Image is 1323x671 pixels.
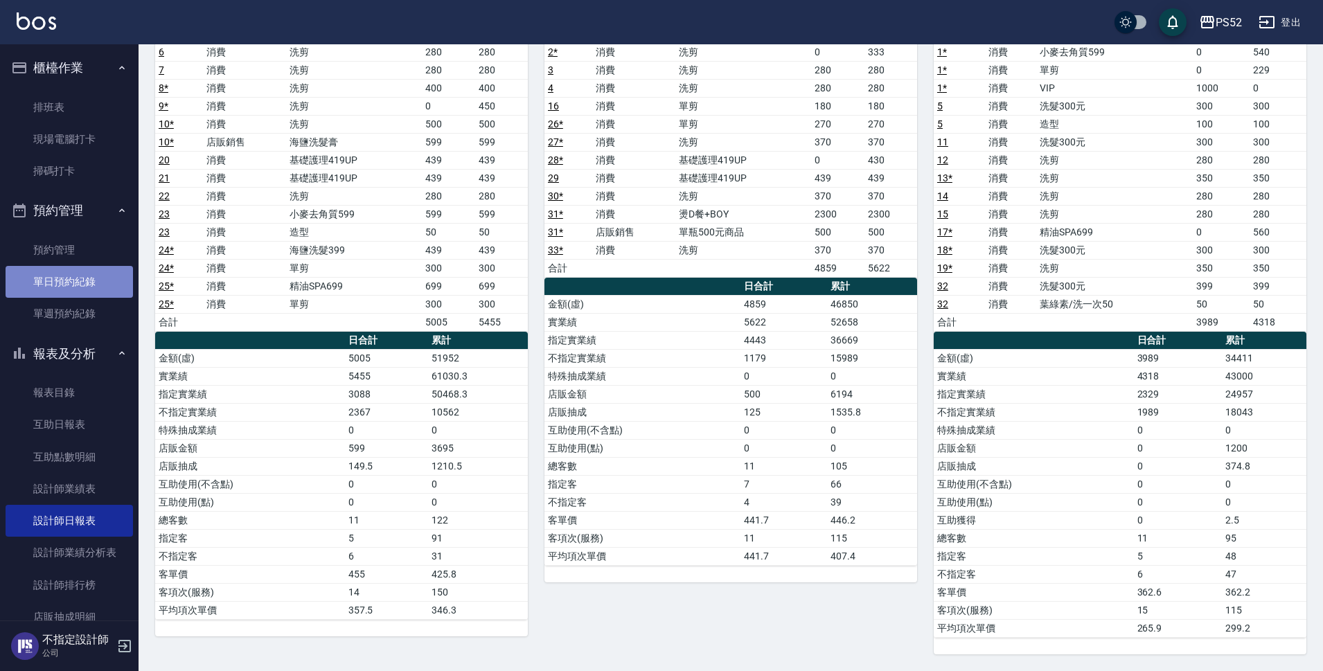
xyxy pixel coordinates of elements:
td: 229 [1250,61,1306,79]
a: 29 [548,172,559,184]
td: 消費 [592,187,675,205]
td: 280 [1193,151,1250,169]
td: 店販抽成 [544,403,740,421]
td: 2329 [1134,385,1222,403]
td: 18043 [1222,403,1306,421]
td: 500 [740,385,827,403]
td: 指定實業績 [544,331,740,349]
td: 180 [864,97,917,115]
a: 設計師日報表 [6,505,133,537]
h5: 不指定設計師 [42,633,113,647]
td: 2367 [345,403,429,421]
a: 店販抽成明細 [6,601,133,633]
td: 3088 [345,385,429,403]
td: 基礎護理419UP [286,169,422,187]
button: 報表及分析 [6,336,133,372]
td: 4859 [811,259,864,277]
td: 300 [1250,241,1306,259]
td: 2300 [864,205,917,223]
td: 560 [1250,223,1306,241]
a: 5 [937,100,943,111]
a: 6 [159,46,164,57]
a: 21 [159,172,170,184]
td: 3695 [428,439,528,457]
table: a dense table [544,278,917,566]
td: 消費 [592,133,675,151]
td: 300 [1250,133,1306,151]
td: 消費 [985,115,1036,133]
td: VIP [1036,79,1193,97]
a: 設計師排行榜 [6,569,133,601]
a: 23 [159,226,170,238]
td: 消費 [203,223,286,241]
td: 基礎護理419UP [675,151,811,169]
td: 單瓶500元商品 [675,223,811,241]
td: 洗剪 [675,79,811,97]
td: 店販抽成 [155,457,345,475]
td: 洗剪 [1036,169,1193,187]
td: 399 [1250,277,1306,295]
td: 370 [864,241,917,259]
td: 1179 [740,349,827,367]
td: 消費 [203,169,286,187]
td: 280 [422,43,474,61]
td: 消費 [203,295,286,313]
td: 333 [864,43,917,61]
td: 1989 [1134,403,1222,421]
td: 0 [1193,61,1250,79]
td: 消費 [592,115,675,133]
td: 消費 [592,241,675,259]
td: 300 [1193,241,1250,259]
td: 300 [422,259,474,277]
td: 店販金額 [544,385,740,403]
th: 累計 [827,278,917,296]
td: 439 [864,169,917,187]
td: 合計 [934,313,985,331]
td: 洗髮300元 [1036,133,1193,151]
td: 5455 [475,313,528,331]
td: 0 [1134,421,1222,439]
a: 14 [937,190,948,202]
td: 350 [1250,259,1306,277]
td: 洗剪 [286,61,422,79]
td: 430 [864,151,917,169]
td: 300 [422,295,474,313]
td: 消費 [985,295,1036,313]
th: 日合計 [345,332,429,350]
td: 280 [1250,151,1306,169]
a: 5 [937,118,943,129]
a: 15 [937,208,948,220]
td: 互助使用(不含點) [544,421,740,439]
td: 350 [1193,259,1250,277]
button: save [1159,8,1187,36]
a: 20 [159,154,170,165]
td: 280 [811,79,864,97]
td: 400 [475,79,528,97]
td: 單剪 [675,97,811,115]
td: 造型 [1036,115,1193,133]
td: 540 [1250,43,1306,61]
td: 消費 [203,205,286,223]
td: 洗剪 [675,241,811,259]
td: 439 [422,241,474,259]
img: Person [11,632,39,660]
td: 300 [1193,97,1250,115]
td: 0 [827,421,917,439]
td: 370 [811,187,864,205]
td: 699 [475,277,528,295]
td: 洗剪 [675,187,811,205]
td: 特殊抽成業績 [155,421,345,439]
td: 金額(虛) [544,295,740,313]
td: 280 [422,61,474,79]
td: 400 [422,79,474,97]
td: 0 [345,421,429,439]
td: 4318 [1134,367,1222,385]
td: 439 [475,169,528,187]
td: 消費 [203,187,286,205]
td: 3989 [1134,349,1222,367]
td: 消費 [985,223,1036,241]
td: 50 [1193,295,1250,313]
td: 450 [475,97,528,115]
td: 消費 [203,115,286,133]
td: 100 [1250,115,1306,133]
